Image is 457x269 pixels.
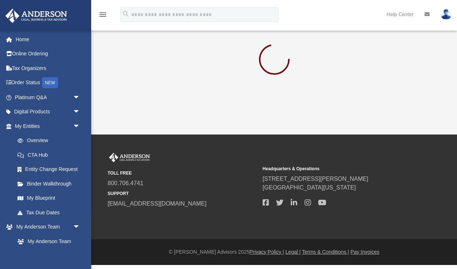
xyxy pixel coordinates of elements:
img: Anderson Advisors Platinum Portal [3,9,69,23]
a: Legal | [286,249,301,255]
a: Binder Walkthrough [10,176,91,191]
a: Tax Due Dates [10,205,91,220]
a: My Anderson Team [10,234,84,249]
i: search [122,10,130,18]
small: Headquarters & Operations [263,165,413,172]
i: menu [98,10,107,19]
a: [GEOGRAPHIC_DATA][US_STATE] [263,184,356,191]
a: Digital Productsarrow_drop_down [5,105,91,119]
div: NEW [42,77,58,88]
a: [STREET_ADDRESS][PERSON_NAME] [263,176,368,182]
a: Online Ordering [5,47,91,61]
span: arrow_drop_down [73,105,88,120]
a: Entity Change Request [10,162,91,177]
a: My Blueprint [10,191,88,206]
a: 800.706.4741 [108,180,143,186]
a: CTA Hub [10,148,91,162]
a: My Entitiesarrow_drop_down [5,119,91,133]
a: Overview [10,133,91,148]
a: Privacy Policy | [249,249,284,255]
a: Order StatusNEW [5,75,91,90]
a: Home [5,32,91,47]
a: Terms & Conditions | [302,249,349,255]
a: Platinum Q&Aarrow_drop_down [5,90,91,105]
a: Tax Organizers [5,61,91,75]
a: menu [98,14,107,19]
small: SUPPORT [108,190,257,197]
a: [EMAIL_ADDRESS][DOMAIN_NAME] [108,200,206,207]
span: arrow_drop_down [73,220,88,235]
img: User Pic [441,9,452,20]
a: My Anderson Teamarrow_drop_down [5,220,88,234]
span: arrow_drop_down [73,119,88,134]
span: arrow_drop_down [73,90,88,105]
small: TOLL FREE [108,170,257,176]
div: © [PERSON_NAME] Advisors 2025 [91,248,457,256]
a: Pay Invoices [351,249,379,255]
img: Anderson Advisors Platinum Portal [108,153,151,162]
